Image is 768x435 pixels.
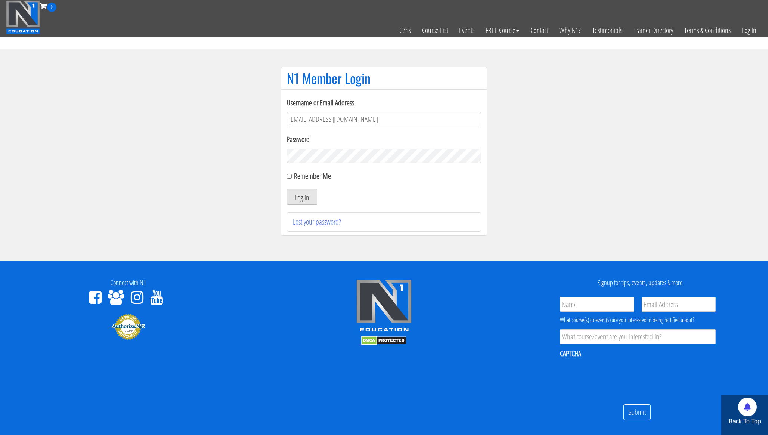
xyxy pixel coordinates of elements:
a: Trainer Directory [628,12,679,49]
img: DMCA.com Protection Status [361,336,406,345]
img: n1-education [6,0,40,34]
a: Contact [525,12,554,49]
input: Submit [623,404,651,420]
h4: Signup for tips, events, updates & more [518,279,762,287]
input: Name [560,297,634,312]
span: 0 [47,3,56,12]
h4: Connect with N1 [6,279,250,287]
label: Password [287,134,481,145]
a: Events [453,12,480,49]
input: Email Address [642,297,716,312]
a: Certs [394,12,416,49]
a: 0 [40,1,56,11]
a: Why N1? [554,12,586,49]
h1: N1 Member Login [287,71,481,86]
img: Authorize.Net Merchant - Click to Verify [111,313,145,340]
div: What course(s) or event(s) are you interested in being notified about? [560,315,716,324]
a: Testimonials [586,12,628,49]
label: Remember Me [294,171,331,181]
label: Username or Email Address [287,97,481,108]
button: Log In [287,189,317,205]
a: Lost your password? [293,217,341,227]
p: Back To Top [721,417,768,426]
a: Log In [736,12,762,49]
a: Terms & Conditions [679,12,736,49]
iframe: reCAPTCHA [560,363,673,392]
img: n1-edu-logo [356,279,412,334]
a: Course List [416,12,453,49]
label: CAPTCHA [560,349,581,358]
input: What course/event are you interested in? [560,329,716,344]
a: FREE Course [480,12,525,49]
